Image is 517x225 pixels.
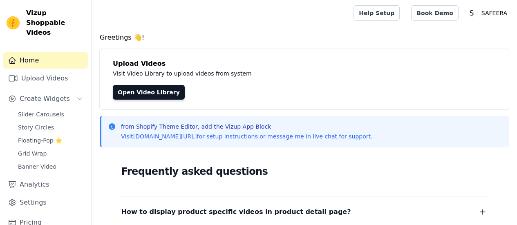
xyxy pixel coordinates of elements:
img: Vizup [7,16,20,29]
a: Upload Videos [3,70,88,87]
a: [DOMAIN_NAME][URL] [133,133,197,140]
button: How to display product specific videos in product detail page? [121,206,488,218]
span: Grid Wrap [18,149,47,158]
a: Slider Carousels [13,109,88,120]
span: Floating-Pop ⭐ [18,136,62,145]
a: Grid Wrap [13,148,88,159]
a: Settings [3,194,88,211]
button: S SAFEERA [465,6,510,20]
text: S [469,9,474,17]
a: Home [3,52,88,69]
a: Analytics [3,176,88,193]
a: Open Video Library [113,85,185,100]
span: Vizup Shoppable Videos [26,8,85,38]
span: Story Circles [18,123,54,131]
h4: Greetings 👋! [100,33,509,42]
span: Create Widgets [20,94,70,104]
a: Banner Video [13,161,88,172]
h4: Upload Videos [113,59,496,69]
span: Slider Carousels [18,110,64,118]
button: Create Widgets [3,91,88,107]
p: Visit for setup instructions or message me in live chat for support. [121,132,372,140]
a: Floating-Pop ⭐ [13,135,88,146]
a: Help Setup [354,5,400,21]
a: Book Demo [411,5,458,21]
p: from Shopify Theme Editor, add the Vizup App Block [121,123,372,131]
p: SAFEERA [478,6,510,20]
span: How to display product specific videos in product detail page? [121,206,351,218]
p: Visit Video Library to upload videos from system [113,69,479,78]
span: Banner Video [18,163,56,171]
a: Story Circles [13,122,88,133]
h2: Frequently asked questions [121,163,488,180]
